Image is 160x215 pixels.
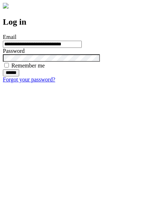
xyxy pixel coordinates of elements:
[11,62,45,69] label: Remember me
[3,17,157,27] h2: Log in
[3,76,55,82] a: Forgot your password?
[3,3,9,9] img: logo-4e3dc11c47720685a147b03b5a06dd966a58ff35d612b21f08c02c0306f2b779.png
[3,48,25,54] label: Password
[3,34,16,40] label: Email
